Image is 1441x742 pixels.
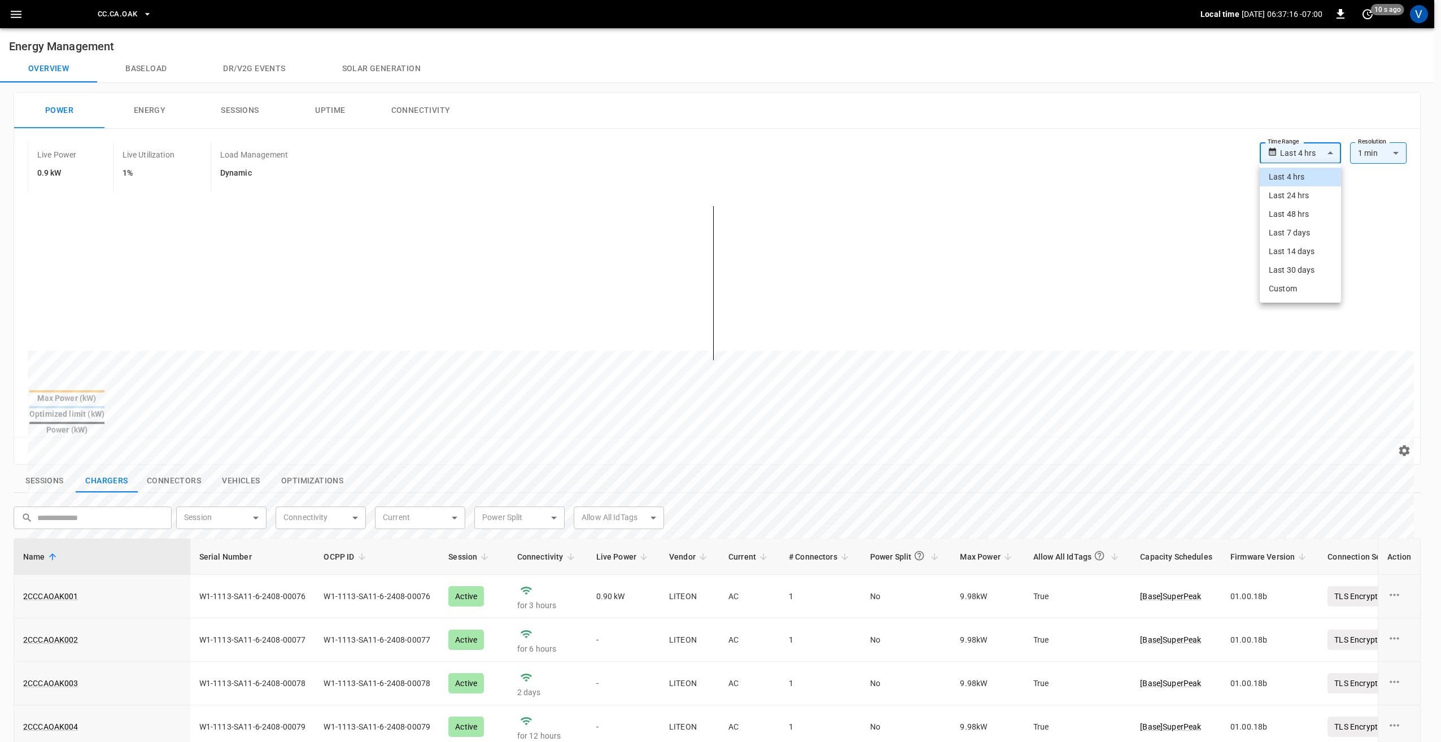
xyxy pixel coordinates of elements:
[1260,280,1341,298] li: Custom
[1260,205,1341,224] li: Last 48 hrs
[1260,261,1341,280] li: Last 30 days
[1260,224,1341,242] li: Last 7 days
[1260,168,1341,186] li: Last 4 hrs
[1260,242,1341,261] li: Last 14 days
[1260,186,1341,205] li: Last 24 hrs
